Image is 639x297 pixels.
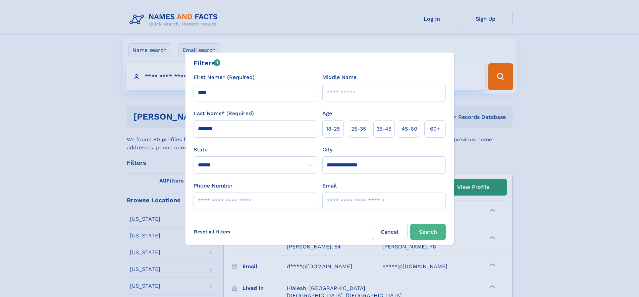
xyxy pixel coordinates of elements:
[194,73,255,81] label: First Name* (Required)
[351,125,366,133] span: 25‑35
[372,224,408,240] label: Cancel
[194,182,233,190] label: Phone Number
[376,125,391,133] span: 35‑45
[322,182,337,190] label: Email
[326,125,340,133] span: 18‑25
[322,146,332,154] label: City
[322,109,332,118] label: Age
[322,73,357,81] label: Middle Name
[190,224,235,240] label: Reset all filters
[430,125,440,133] span: 60+
[410,224,446,240] button: Search
[194,109,254,118] label: Last Name* (Required)
[194,146,317,154] label: State
[194,58,221,68] div: Filters
[402,125,417,133] span: 45‑60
